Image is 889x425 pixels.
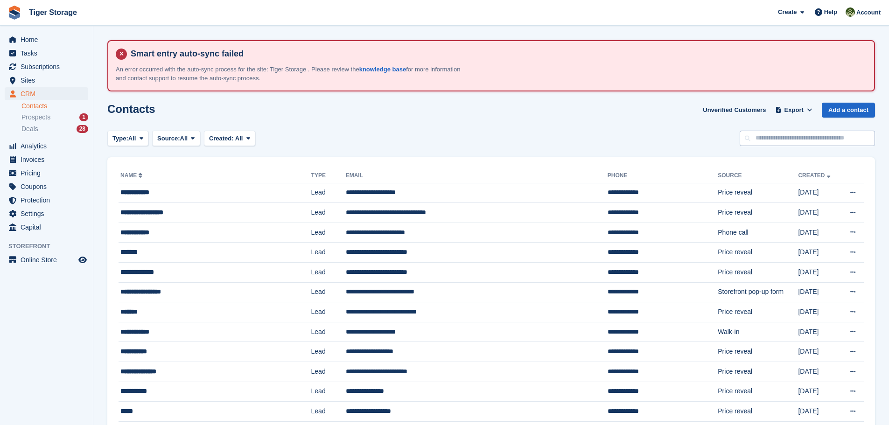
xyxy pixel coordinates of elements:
div: 28 [77,125,88,133]
th: Phone [608,168,718,183]
a: menu [5,139,88,153]
span: CRM [21,87,77,100]
td: [DATE] [798,243,840,263]
td: Lead [311,402,346,422]
td: Phone call [718,223,798,243]
a: Tiger Storage [25,5,81,20]
th: Source [718,168,798,183]
a: menu [5,47,88,60]
td: Lead [311,203,346,223]
td: Lead [311,302,346,322]
a: Prospects 1 [21,112,88,122]
span: Help [824,7,837,17]
td: Price reveal [718,362,798,382]
span: Account [856,8,881,17]
th: Type [311,168,346,183]
a: Contacts [21,102,88,111]
span: Sites [21,74,77,87]
td: Lead [311,362,346,382]
span: Create [778,7,797,17]
span: Pricing [21,167,77,180]
a: menu [5,33,88,46]
a: knowledge base [359,66,406,73]
td: [DATE] [798,362,840,382]
a: menu [5,180,88,193]
td: Lead [311,342,346,362]
a: menu [5,87,88,100]
td: Lead [311,243,346,263]
button: Created: All [204,131,255,146]
td: Lead [311,322,346,342]
a: menu [5,221,88,234]
span: All [235,135,243,142]
td: [DATE] [798,263,840,283]
span: All [180,134,188,143]
td: Price reveal [718,382,798,402]
div: 1 [79,113,88,121]
span: Protection [21,194,77,207]
td: [DATE] [798,203,840,223]
span: Coupons [21,180,77,193]
td: Price reveal [718,402,798,422]
td: Lead [311,263,346,283]
td: [DATE] [798,382,840,402]
span: Deals [21,125,38,133]
h1: Contacts [107,103,155,115]
span: Online Store [21,253,77,266]
span: Storefront [8,242,93,251]
a: menu [5,60,88,73]
a: menu [5,194,88,207]
a: Name [120,172,144,179]
a: menu [5,153,88,166]
span: Tasks [21,47,77,60]
button: Type: All [107,131,148,146]
a: Unverified Customers [699,103,770,118]
td: [DATE] [798,183,840,203]
span: Settings [21,207,77,220]
button: Export [773,103,814,118]
td: Lead [311,282,346,302]
td: [DATE] [798,282,840,302]
a: Created [798,172,832,179]
span: Export [784,105,804,115]
a: menu [5,74,88,87]
span: Analytics [21,139,77,153]
a: menu [5,253,88,266]
span: Prospects [21,113,50,122]
a: Preview store [77,254,88,265]
button: Source: All [152,131,200,146]
span: Type: [112,134,128,143]
img: stora-icon-8386f47178a22dfd0bd8f6a31ec36ba5ce8667c1dd55bd0f319d3a0aa187defe.svg [7,6,21,20]
span: Subscriptions [21,60,77,73]
td: Storefront pop-up form [718,282,798,302]
span: Capital [21,221,77,234]
span: Created: [209,135,234,142]
span: Home [21,33,77,46]
h4: Smart entry auto-sync failed [127,49,867,59]
td: Price reveal [718,302,798,322]
td: [DATE] [798,223,840,243]
td: [DATE] [798,342,840,362]
span: All [128,134,136,143]
span: Invoices [21,153,77,166]
a: menu [5,207,88,220]
a: Deals 28 [21,124,88,134]
td: Lead [311,382,346,402]
img: Matthew Ellwood [846,7,855,17]
td: Price reveal [718,263,798,283]
td: Lead [311,183,346,203]
span: Source: [157,134,180,143]
td: Price reveal [718,243,798,263]
td: Lead [311,223,346,243]
td: [DATE] [798,402,840,422]
td: Walk-in [718,322,798,342]
p: An error occurred with the auto-sync process for the site: Tiger Storage . Please review the for ... [116,65,466,83]
td: [DATE] [798,302,840,322]
td: [DATE] [798,322,840,342]
td: Price reveal [718,183,798,203]
th: Email [346,168,608,183]
td: Price reveal [718,203,798,223]
a: Add a contact [822,103,875,118]
a: menu [5,167,88,180]
td: Price reveal [718,342,798,362]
